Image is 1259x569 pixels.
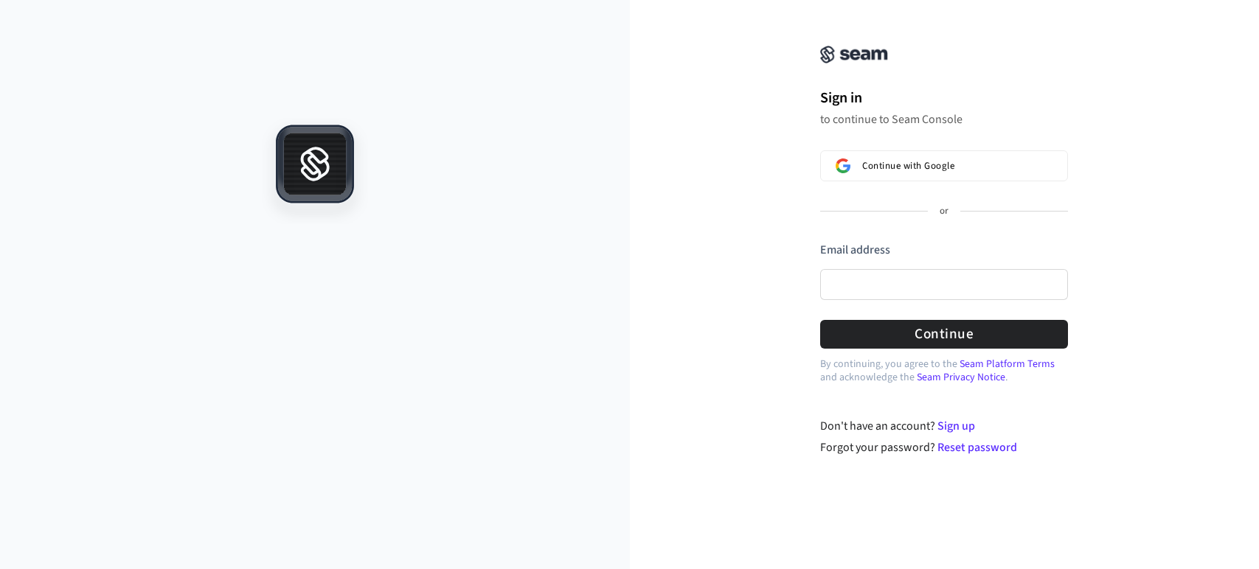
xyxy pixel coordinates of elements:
[862,160,954,172] span: Continue with Google
[820,357,1068,384] p: By continuing, you agree to the and acknowledge the .
[836,158,850,173] img: Sign in with Google
[820,320,1068,349] button: Continue
[917,370,1005,385] a: Seam Privacy Notice
[820,242,890,258] label: Email address
[820,439,1069,456] div: Forgot your password?
[820,112,1068,127] p: to continue to Seam Console
[820,417,1069,435] div: Don't have an account?
[820,87,1068,109] h1: Sign in
[820,46,888,63] img: Seam Console
[960,357,1055,371] a: Seam Platform Terms
[937,418,975,434] a: Sign up
[820,150,1068,181] button: Sign in with GoogleContinue with Google
[940,205,948,218] p: or
[937,439,1017,455] a: Reset password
